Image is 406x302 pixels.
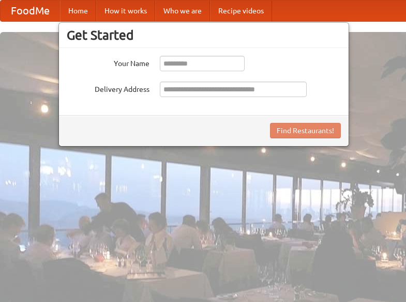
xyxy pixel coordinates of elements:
[67,56,149,69] label: Your Name
[1,1,60,21] a: FoodMe
[96,1,155,21] a: How it works
[210,1,272,21] a: Recipe videos
[67,82,149,94] label: Delivery Address
[155,1,210,21] a: Who we are
[60,1,96,21] a: Home
[270,123,341,138] button: Find Restaurants!
[67,27,341,43] h3: Get Started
